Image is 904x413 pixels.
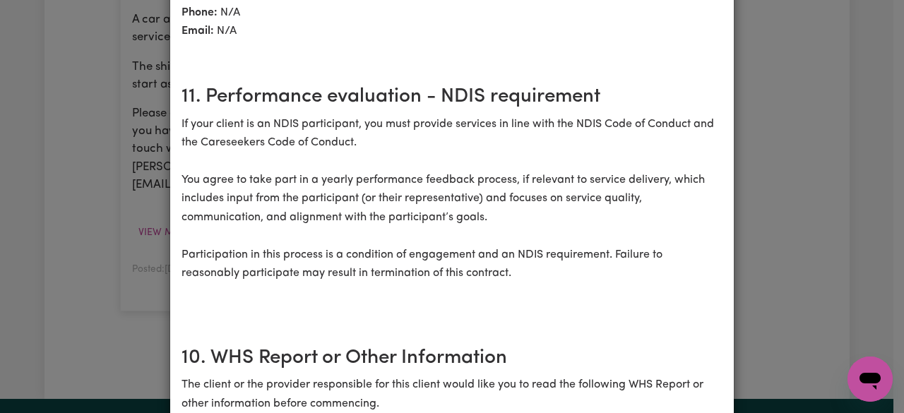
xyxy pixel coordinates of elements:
h2: 11. Performance evaluation - NDIS requirement [182,85,722,109]
b: Phone: [182,7,218,18]
p: If your client is an NDIS participant, you must provide services in line with the NDIS Code of Co... [182,115,722,301]
h2: 10. WHS Report or Other Information [182,347,722,371]
b: Email: [182,25,214,37]
p: The client or the provider responsible for this client would like you to read the following WHS R... [182,376,722,413]
iframe: Button to launch messaging window [847,357,893,402]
